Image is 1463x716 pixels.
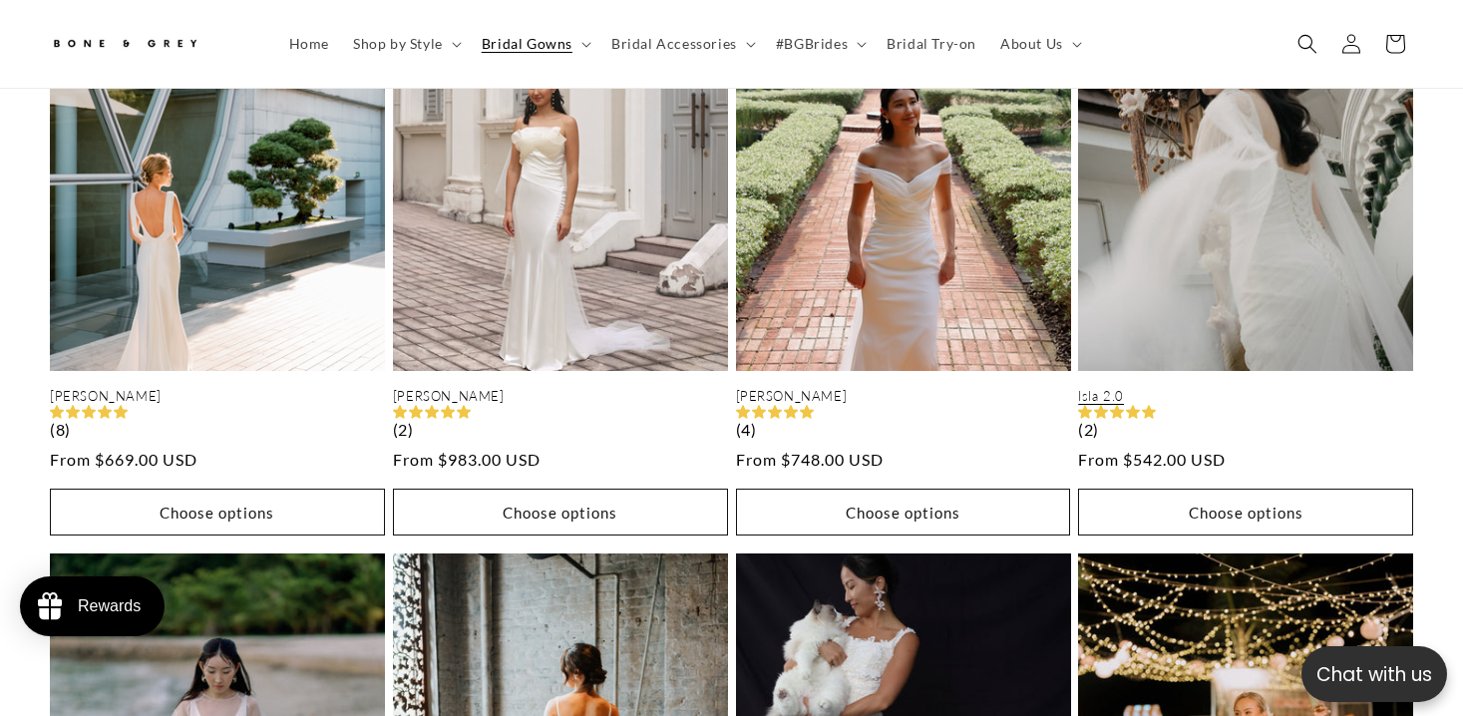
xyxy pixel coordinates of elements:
a: Isla 2.0 [1078,388,1413,405]
button: Open chatbox [1301,646,1447,702]
img: Bone and Grey Bridal [50,28,199,61]
button: Choose options [393,489,728,536]
summary: Search [1285,22,1329,66]
a: [PERSON_NAME] [736,388,1071,405]
summary: Bridal Gowns [470,23,599,65]
summary: #BGBrides [764,23,875,65]
span: Bridal Accessories [611,35,737,53]
span: #BGBrides [776,35,848,53]
a: Bone and Grey Bridal [43,20,257,68]
span: Shop by Style [353,35,443,53]
button: Choose options [736,489,1071,536]
a: Home [277,23,341,65]
summary: About Us [988,23,1090,65]
p: Chat with us [1301,660,1447,689]
button: Choose options [1078,489,1413,536]
div: Rewards [78,597,141,615]
button: Choose options [50,489,385,536]
span: About Us [1000,35,1063,53]
a: Bridal Try-on [875,23,988,65]
a: [PERSON_NAME] [50,388,385,405]
span: Bridal Try-on [887,35,976,53]
span: Home [289,35,329,53]
summary: Bridal Accessories [599,23,764,65]
a: [PERSON_NAME] [393,388,728,405]
span: Bridal Gowns [482,35,572,53]
summary: Shop by Style [341,23,470,65]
